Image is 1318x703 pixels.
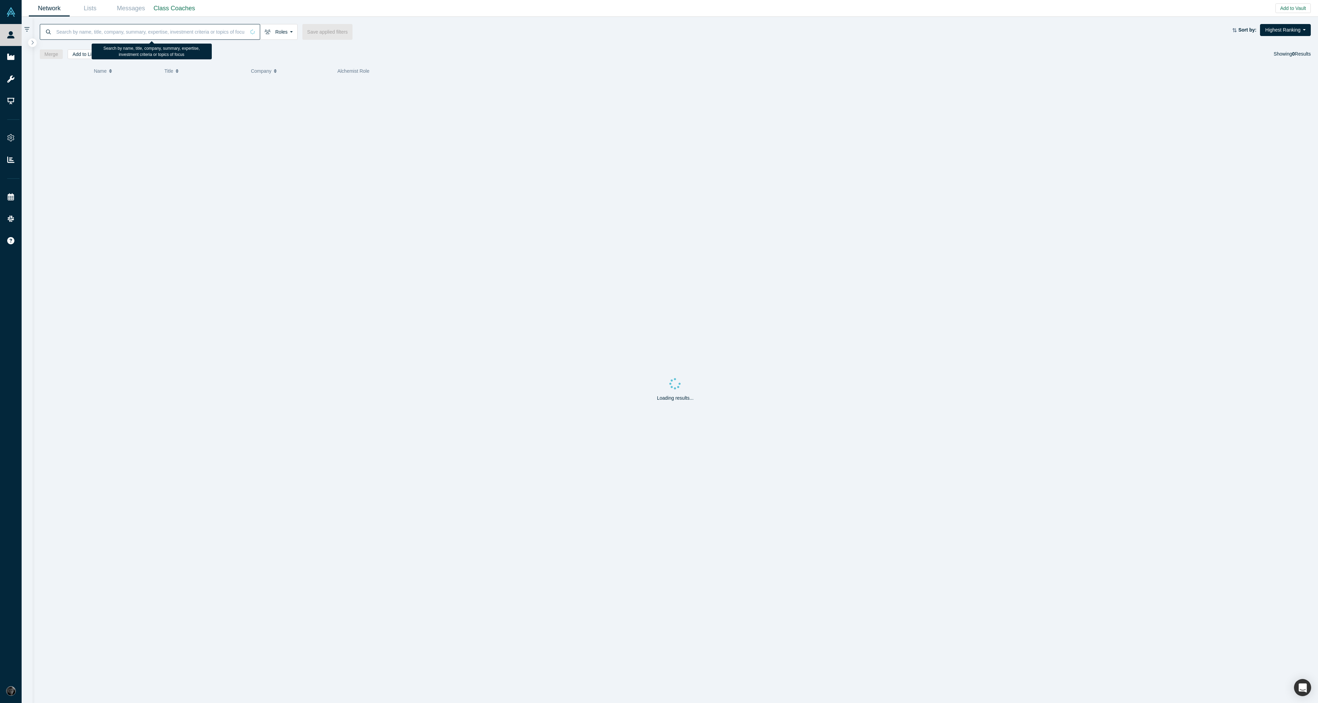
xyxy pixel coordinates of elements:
[29,0,70,16] a: Network
[1260,24,1311,36] button: Highest Ranking
[6,7,16,17] img: Alchemist Vault Logo
[151,0,197,16] a: Class Coaches
[251,64,330,78] button: Company
[1275,3,1311,13] button: Add to Vault
[1292,51,1295,57] strong: 0
[70,0,111,16] a: Lists
[94,64,106,78] span: Name
[251,64,271,78] span: Company
[1274,49,1311,59] div: Showing
[657,395,694,402] p: Loading results...
[94,64,157,78] button: Name
[68,49,100,59] button: Add to List
[56,24,245,40] input: Search by name, title, company, summary, expertise, investment criteria or topics of focus
[40,49,63,59] button: Merge
[337,68,369,74] span: Alchemist Role
[111,0,151,16] a: Messages
[1292,51,1311,57] span: Results
[1238,27,1257,33] strong: Sort by:
[260,24,298,40] button: Roles
[6,686,16,696] img: Rami Chousein's Account
[302,24,352,40] button: Save applied filters
[164,64,173,78] span: Title
[164,64,244,78] button: Title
